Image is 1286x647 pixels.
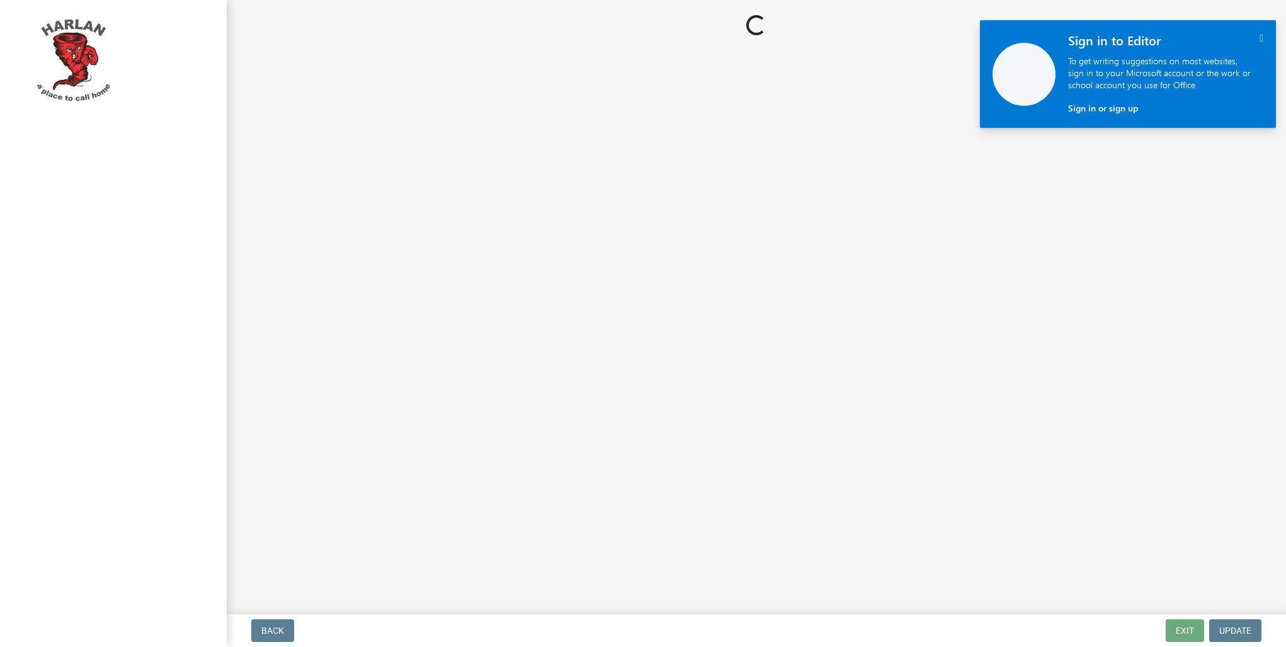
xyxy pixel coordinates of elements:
button: Exit [1166,619,1204,642]
span: Back [261,626,284,636]
img: City of Harlan, Iowa [25,13,120,108]
span: Update [1219,626,1251,636]
button: Back [251,619,294,642]
button: Update [1209,619,1261,642]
